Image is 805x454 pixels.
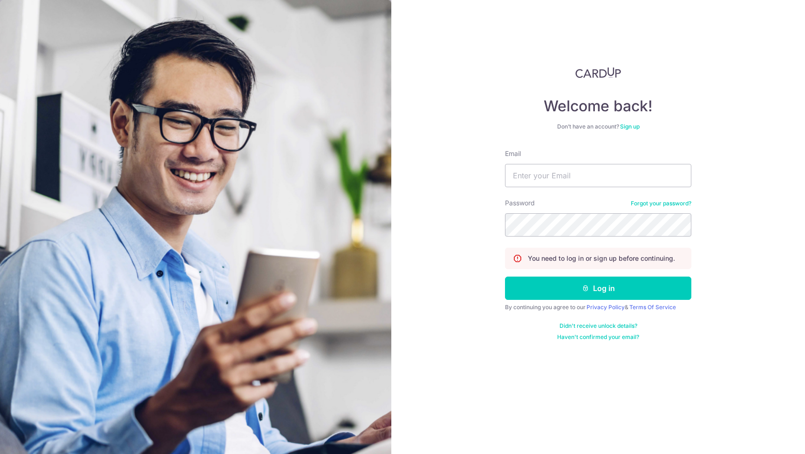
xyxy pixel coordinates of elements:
label: Password [505,198,535,208]
a: Terms Of Service [629,304,676,311]
label: Email [505,149,521,158]
a: Forgot your password? [631,200,691,207]
h4: Welcome back! [505,97,691,115]
a: Haven't confirmed your email? [557,333,639,341]
a: Privacy Policy [587,304,625,311]
button: Log in [505,277,691,300]
a: Didn't receive unlock details? [559,322,637,330]
div: Don’t have an account? [505,123,691,130]
input: Enter your Email [505,164,691,187]
a: Sign up [620,123,640,130]
p: You need to log in or sign up before continuing. [528,254,675,263]
img: CardUp Logo [575,67,621,78]
div: By continuing you agree to our & [505,304,691,311]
